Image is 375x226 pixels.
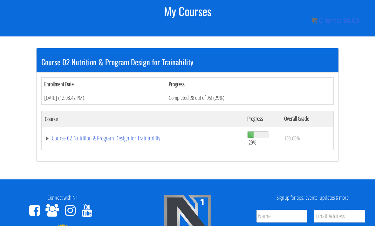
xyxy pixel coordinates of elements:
[281,127,333,151] td: 100.00%
[311,17,317,24] img: icon11.png
[42,91,166,105] td: [DATE] (12:08:42 PM)
[324,17,341,24] span: items:
[166,78,334,91] th: Progress
[41,58,334,66] h3: Course 02 Nutrition & Program Design for Trainability
[42,78,166,91] th: Enrollment Date
[343,17,347,24] span: $
[256,210,308,223] input: Name
[42,112,244,127] th: Course
[244,112,281,127] th: Progress
[343,17,359,24] bdi: 0.00
[45,135,241,142] a: Course 02 Nutrition & Program Design for Trainability
[319,17,323,24] span: 0
[281,112,333,127] th: Overall Grade
[314,210,365,223] input: Email Address
[5,195,120,201] h4: Connect with N1
[255,195,370,201] h4: Signup for tips, events, updates & more
[249,139,256,146] span: 29%
[311,17,359,24] a: 0 items: $0.00
[166,91,334,105] td: Completed 28 out of 95! (29%)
